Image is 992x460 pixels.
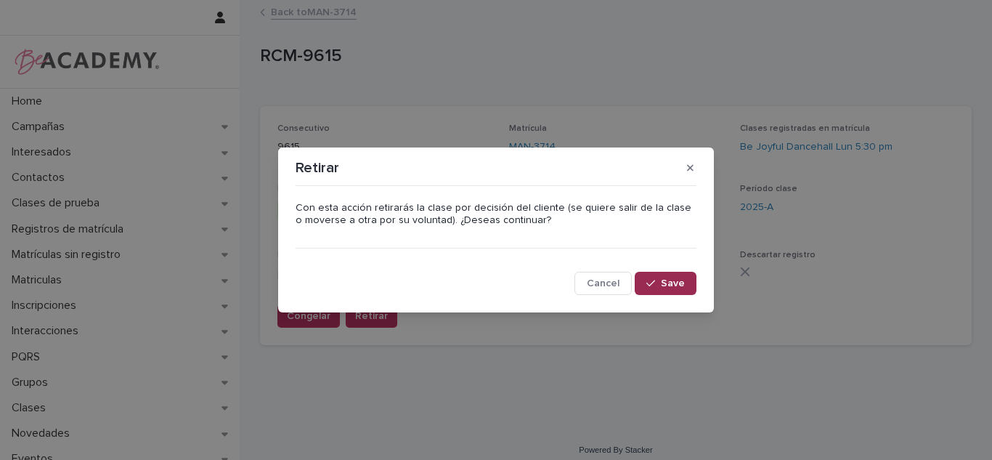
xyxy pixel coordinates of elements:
[635,272,696,295] button: Save
[661,278,685,288] span: Save
[296,202,696,227] p: Con esta acción retirarás la clase por decisión del cliente (se quiere salir de la clase o movers...
[587,278,619,288] span: Cancel
[574,272,632,295] button: Cancel
[296,159,339,177] p: Retirar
